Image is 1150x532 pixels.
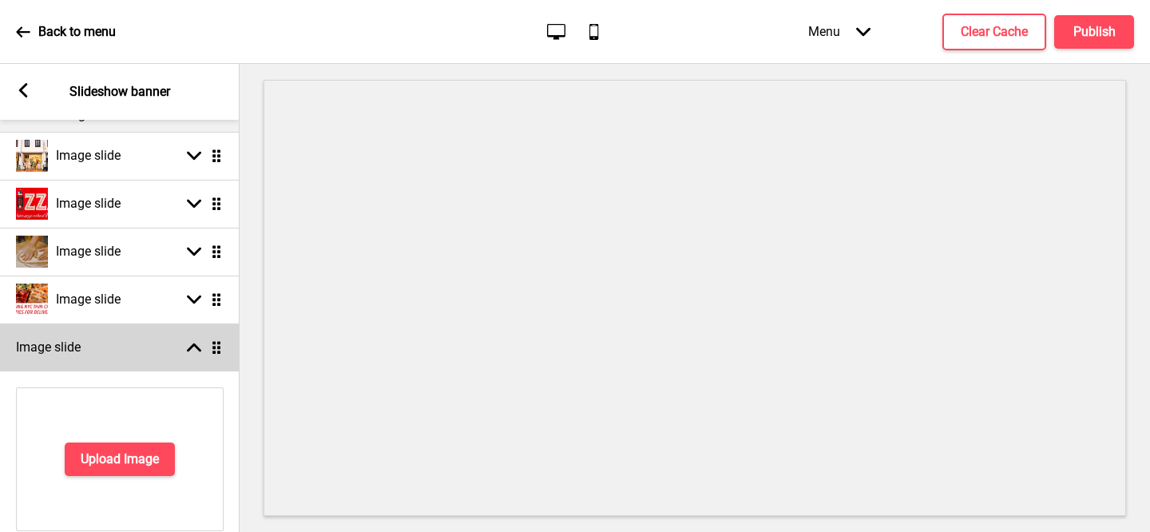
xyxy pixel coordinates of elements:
[942,14,1046,50] button: Clear Cache
[56,291,121,308] h4: Image slide
[16,10,116,54] a: Back to menu
[1073,23,1116,41] h4: Publish
[65,443,175,476] button: Upload Image
[56,195,121,212] h4: Image slide
[56,243,121,260] h4: Image slide
[69,83,170,101] p: Slideshow banner
[792,8,886,55] div: Menu
[38,23,116,41] p: Back to menu
[16,339,81,356] h4: Image slide
[56,147,121,165] h4: Image slide
[81,451,159,468] h4: Upload Image
[1054,15,1134,49] button: Publish
[961,23,1028,41] h4: Clear Cache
